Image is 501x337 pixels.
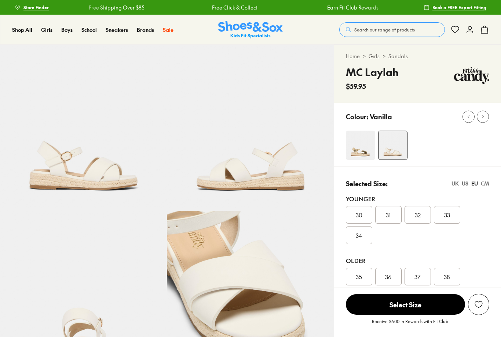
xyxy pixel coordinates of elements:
span: Girls [41,26,52,33]
h4: MC Laylah [346,64,399,80]
a: Book a FREE Expert Fitting [424,1,486,14]
a: Shoes & Sox [218,21,283,39]
span: Search our range of products [354,26,415,33]
button: Select Size [346,294,465,315]
a: Brands [137,26,154,34]
span: 38 [444,272,450,281]
div: Younger [346,194,489,203]
button: Add to Wishlist [468,294,489,315]
p: Receive $6.00 in Rewards with Fit Club [372,318,448,331]
span: Boys [61,26,73,33]
div: UK [451,180,459,187]
a: Store Finder [15,1,49,14]
div: EU [471,180,478,187]
span: 35 [356,272,362,281]
span: 31 [386,210,391,219]
a: Home [346,52,360,60]
span: Sale [163,26,173,33]
span: Store Finder [23,4,49,11]
a: Boys [61,26,73,34]
img: 5-563420_1 [167,45,334,211]
img: 4-563419_1 [379,131,407,160]
span: 34 [356,231,362,240]
span: 33 [444,210,450,219]
a: Sandals [388,52,408,60]
a: Free Click & Collect [212,4,257,11]
a: School [81,26,97,34]
span: 30 [356,210,362,219]
a: Girls [369,52,380,60]
span: School [81,26,97,33]
div: CM [481,180,489,187]
p: Selected Size: [346,179,388,188]
button: Search our range of products [339,22,445,37]
span: $59.95 [346,81,366,91]
span: Select Size [346,294,465,315]
span: Shop All [12,26,32,33]
p: Colour: [346,112,368,121]
span: Brands [137,26,154,33]
a: Shop All [12,26,32,34]
div: US [462,180,468,187]
div: Older [346,256,489,265]
img: 4-563423_1 [346,131,375,160]
div: > > [346,52,489,60]
p: Vanilla [370,112,392,121]
span: Book a FREE Expert Fitting [432,4,486,11]
a: Earn Fit Club Rewards [327,4,379,11]
img: SNS_Logo_Responsive.svg [218,21,283,39]
span: 32 [415,210,421,219]
a: Free Shipping Over $85 [89,4,145,11]
span: 36 [385,272,391,281]
a: Girls [41,26,52,34]
a: Sale [163,26,173,34]
span: 37 [414,272,421,281]
img: Vendor logo [454,64,489,86]
a: Sneakers [106,26,128,34]
span: Sneakers [106,26,128,33]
